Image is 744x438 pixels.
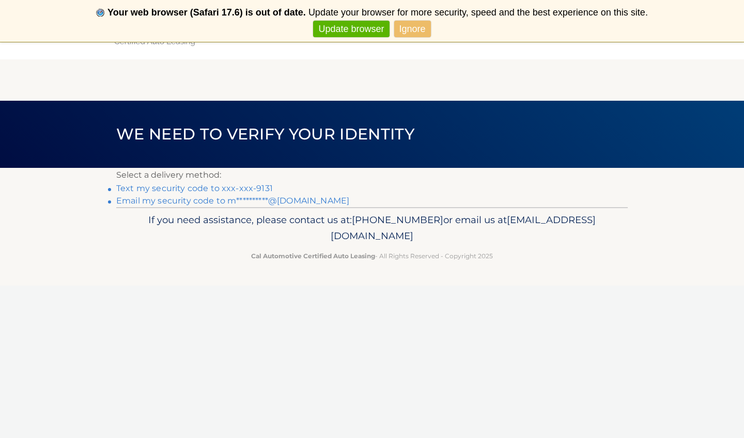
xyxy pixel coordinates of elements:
[308,7,648,18] span: Update your browser for more security, speed and the best experience on this site.
[123,212,621,245] p: If you need assistance, please contact us at: or email us at
[107,7,306,18] b: Your web browser (Safari 17.6) is out of date.
[116,196,349,206] a: Email my security code to m**********@[DOMAIN_NAME]
[251,252,375,260] strong: Cal Automotive Certified Auto Leasing
[116,124,414,144] span: We need to verify your identity
[123,251,621,261] p: - All Rights Reserved - Copyright 2025
[116,183,273,193] a: Text my security code to xxx-xxx-9131
[352,214,443,226] span: [PHONE_NUMBER]
[313,21,389,38] a: Update browser
[116,168,628,182] p: Select a delivery method:
[394,21,431,38] a: Ignore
